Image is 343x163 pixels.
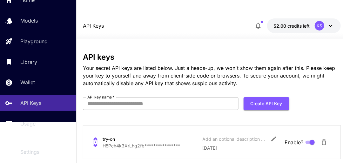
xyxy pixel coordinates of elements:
p: Playground [20,37,48,45]
p: Wallet [20,78,35,86]
p: Settings [20,148,39,156]
p: API Keys [20,99,41,107]
button: $2.00KS [267,18,341,33]
div: $2.00 [273,23,310,29]
p: Usage [20,120,36,127]
div: try-on [103,136,166,142]
p: [DATE] [203,145,279,151]
nav: breadcrumb [83,22,104,30]
div: KS [315,21,324,31]
span: credits left [287,23,310,29]
button: Edit [268,133,279,145]
a: API Keys [83,22,104,30]
button: Create API Key [244,97,289,110]
p: Library [20,58,37,66]
div: Add an optional description or comment [203,136,266,142]
span: Enable? [285,139,303,146]
label: API key name [87,94,115,100]
iframe: Chat Widget [311,132,343,163]
h3: API keys [83,53,341,62]
p: Models [20,17,38,24]
p: Your secret API keys are listed below. Just a heads-up, we won't show them again after this. Plea... [83,64,341,87]
span: $2.00 [273,23,287,29]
